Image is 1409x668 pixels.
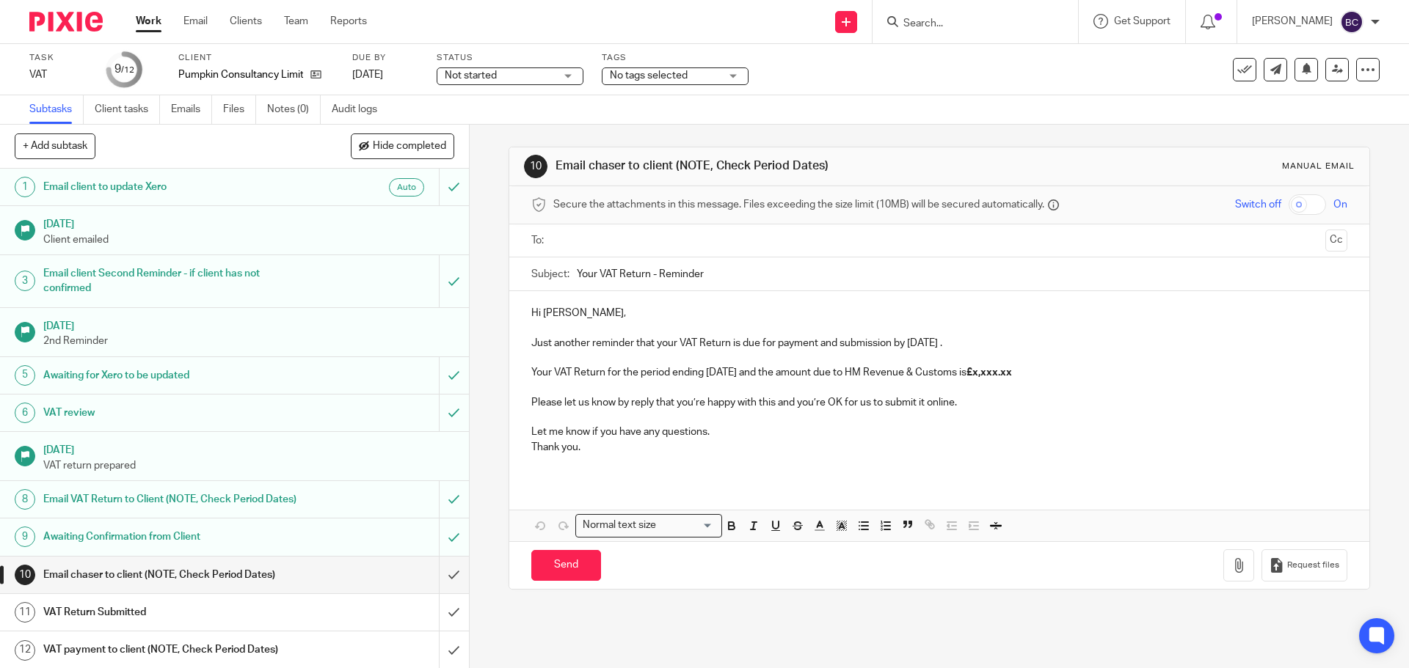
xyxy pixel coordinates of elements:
[15,177,35,197] div: 1
[114,61,134,78] div: 9
[121,66,134,74] small: /12
[29,67,88,82] div: VAT
[43,564,297,586] h1: Email chaser to client (NOTE, Check Period Dates)
[43,526,297,548] h1: Awaiting Confirmation from Client
[95,95,160,124] a: Client tasks
[43,601,297,623] h1: VAT Return Submitted
[524,155,547,178] div: 10
[389,178,424,197] div: Auto
[351,133,454,158] button: Hide completed
[1252,14,1333,29] p: [PERSON_NAME]
[15,640,35,661] div: 12
[531,395,1347,410] p: Please let us know by reply that you’re happy with this and you’re OK for us to submit it online.
[15,489,35,510] div: 8
[373,141,446,153] span: Hide completed
[352,70,383,80] span: [DATE]
[966,367,1012,378] strong: £x,xxx.xx
[43,364,297,386] h1: Awaiting for Xero to be updated
[15,565,35,585] div: 10
[553,197,1044,212] span: Secure the attachments in this message. Files exceeding the size limit (10MB) will be secured aut...
[531,306,1347,320] p: Hi [PERSON_NAME],
[332,95,388,124] a: Audit logs
[531,550,601,581] input: Send
[330,14,367,29] a: Reports
[575,514,722,537] div: Search for option
[531,267,569,282] label: Subject:
[43,439,454,458] h1: [DATE]
[445,70,497,81] span: Not started
[1333,197,1347,212] span: On
[178,52,334,64] label: Client
[15,271,35,291] div: 3
[29,12,103,32] img: Pixie
[1114,16,1170,26] span: Get Support
[531,365,1347,380] p: Your VAT Return for the period ending [DATE] and the amount due to HM Revenue & Customs is
[15,526,35,547] div: 9
[230,14,262,29] a: Clients
[43,315,454,334] h1: [DATE]
[43,334,454,348] p: 2nd Reminder
[15,602,35,623] div: 11
[437,52,583,64] label: Status
[1325,230,1347,252] button: Cc
[579,518,659,533] span: Normal text size
[610,70,688,81] span: No tags selected
[29,52,88,64] label: Task
[43,213,454,232] h1: [DATE]
[183,14,208,29] a: Email
[29,95,84,124] a: Subtasks
[1235,197,1281,212] span: Switch off
[284,14,308,29] a: Team
[136,14,161,29] a: Work
[43,488,297,510] h1: Email VAT Return to Client (NOTE, Check Period Dates)
[15,133,95,158] button: + Add subtask
[352,52,418,64] label: Due by
[1340,10,1364,34] img: svg%3E
[531,440,1347,455] p: Thank you.
[660,518,713,533] input: Search for option
[178,67,303,82] p: Pumpkin Consultancy Limited
[43,232,454,247] p: Client emailed
[1261,549,1347,582] button: Request files
[602,52,749,64] label: Tags
[171,95,212,124] a: Emails
[15,365,35,386] div: 5
[1287,559,1339,571] span: Request files
[43,263,297,300] h1: Email client Second Reminder - if client has not confirmed
[531,336,1347,350] p: Just another reminder that your VAT Return is due for payment and submission by [DATE] .
[531,233,547,248] label: To:
[556,158,971,174] h1: Email chaser to client (NOTE, Check Period Dates)
[267,95,321,124] a: Notes (0)
[43,176,297,198] h1: Email client to update Xero
[531,425,1347,439] p: Let me know if you have any questions.
[43,639,297,661] h1: VAT payment to client (NOTE, Check Period Dates)
[223,95,256,124] a: Files
[43,458,454,473] p: VAT return prepared
[1282,161,1355,172] div: Manual email
[43,402,297,424] h1: VAT review
[902,18,1034,31] input: Search
[15,403,35,423] div: 6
